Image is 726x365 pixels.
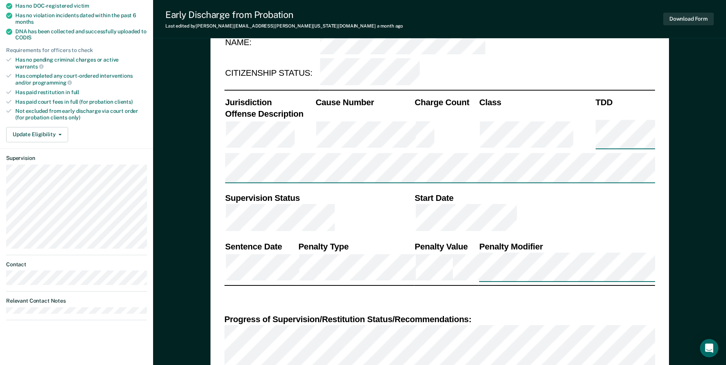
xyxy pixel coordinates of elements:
dt: Supervision [6,155,147,161]
div: Has no pending criminal charges or active [15,57,147,70]
dt: Contact [6,261,147,268]
span: months [15,19,34,25]
span: warrants [15,64,44,70]
span: only) [69,114,80,121]
div: Requirements for officers to check [6,47,147,54]
span: a month ago [377,23,403,29]
div: Has no DOC-registered [15,3,147,9]
td: CITIZENSHIP STATUS: [224,57,319,88]
div: Has paid court fees in full (for probation [15,99,147,105]
span: victim [74,3,89,9]
div: Has completed any court-ordered interventions and/or [15,73,147,86]
th: Supervision Status [224,192,414,204]
button: Download Form [663,13,714,25]
td: NAME: [224,26,319,57]
div: Progress of Supervision/Restitution Status/Recommendations: [224,314,655,325]
span: clients) [114,99,133,105]
th: Cause Number [315,97,414,108]
div: Not excluded from early discharge via court order (for probation clients [15,108,147,121]
span: full [71,89,79,95]
span: programming [33,80,72,86]
div: Last edited by [PERSON_NAME][EMAIL_ADDRESS][PERSON_NAME][US_STATE][DOMAIN_NAME] [165,23,403,29]
div: Has no violation incidents dated within the past 6 [15,12,147,25]
th: Class [478,97,595,108]
th: TDD [595,97,655,108]
th: Offense Description [224,108,315,119]
span: CODIS [15,34,31,41]
th: Charge Count [414,97,478,108]
dt: Relevant Contact Notes [6,298,147,304]
th: Penalty Value [414,241,478,252]
div: Has paid restitution in [15,89,147,96]
th: Jurisdiction [224,97,315,108]
th: Start Date [414,192,655,204]
th: Sentence Date [224,241,297,252]
th: Penalty Modifier [478,241,655,252]
div: Early Discharge from Probation [165,9,403,20]
th: Penalty Type [297,241,414,252]
div: DNA has been collected and successfully uploaded to [15,28,147,41]
div: Open Intercom Messenger [700,339,718,357]
button: Update Eligibility [6,127,68,142]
